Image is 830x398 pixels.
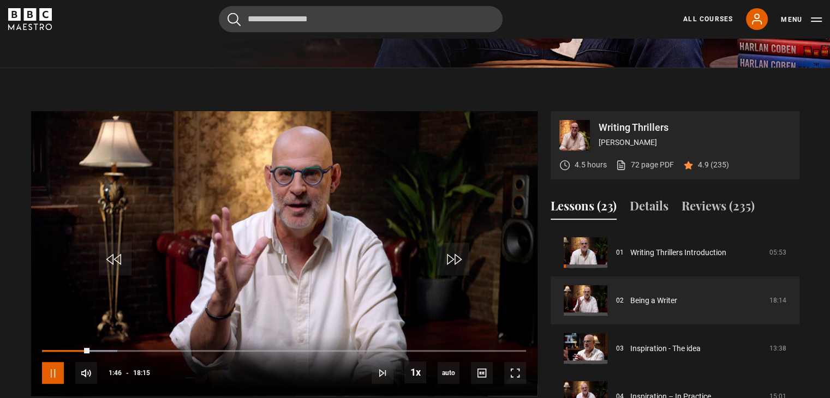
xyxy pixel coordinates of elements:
[682,197,755,220] button: Reviews (235)
[471,362,493,384] button: Captions
[75,362,97,384] button: Mute
[42,350,526,352] div: Progress Bar
[438,362,459,384] span: auto
[599,123,791,132] p: Writing Thrillers
[372,362,393,384] button: Next Lesson
[31,111,538,396] video-js: Video Player
[126,369,129,377] span: -
[630,247,726,258] a: Writing Thrillers Introduction
[551,197,617,220] button: Lessons (23)
[575,159,607,171] p: 4.5 hours
[8,8,52,30] svg: BBC Maestro
[683,14,733,24] a: All Courses
[438,362,459,384] div: Current quality: 720p
[219,6,503,32] input: Search
[630,197,668,220] button: Details
[42,362,64,384] button: Pause
[109,363,122,383] span: 1:46
[404,361,426,383] button: Playback Rate
[504,362,526,384] button: Fullscreen
[133,363,150,383] span: 18:15
[599,137,791,148] p: [PERSON_NAME]
[698,159,729,171] p: 4.9 (235)
[616,159,674,171] a: 72 page PDF
[630,295,677,306] a: Being a Writer
[228,13,241,26] button: Submit the search query
[630,343,701,354] a: Inspiration - The idea
[781,14,822,25] button: Toggle navigation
